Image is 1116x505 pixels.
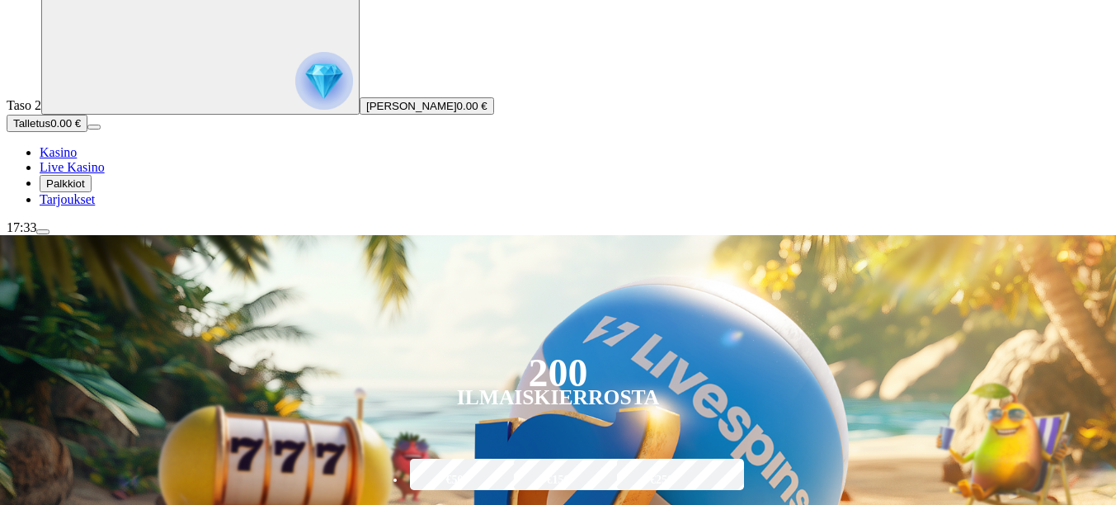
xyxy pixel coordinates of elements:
[40,160,105,174] span: Live Kasino
[7,115,87,132] button: Talletusplus icon0.00 €
[40,160,105,174] a: poker-chip iconLive Kasino
[13,117,50,130] span: Talletus
[406,456,503,504] label: €50
[7,220,36,234] span: 17:33
[40,145,77,159] span: Kasino
[360,97,494,115] button: [PERSON_NAME]0.00 €
[40,192,95,206] span: Tarjoukset
[36,229,49,234] button: menu
[510,456,607,504] label: €150
[295,52,353,110] img: reward progress
[613,456,710,504] label: €250
[457,388,660,408] div: Ilmaiskierrosta
[40,145,77,159] a: diamond iconKasino
[50,117,81,130] span: 0.00 €
[46,177,85,190] span: Palkkiot
[528,363,587,383] div: 200
[457,100,487,112] span: 0.00 €
[7,98,41,112] span: Taso 2
[40,192,95,206] a: gift-inverted iconTarjoukset
[87,125,101,130] button: menu
[40,175,92,192] button: reward iconPalkkiot
[366,100,457,112] span: [PERSON_NAME]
